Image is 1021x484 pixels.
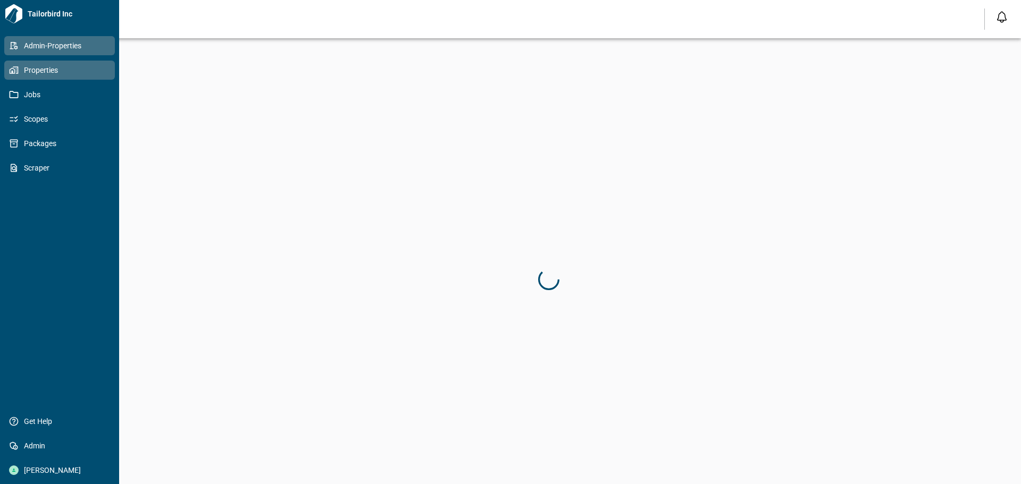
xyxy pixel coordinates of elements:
span: Scraper [19,163,105,173]
a: Jobs [4,85,115,104]
a: Properties [4,61,115,80]
a: Admin-Properties [4,36,115,55]
button: Open notification feed [993,9,1010,26]
a: Scopes [4,109,115,129]
span: Jobs [19,89,105,100]
a: Packages [4,134,115,153]
span: [PERSON_NAME] [19,465,105,475]
span: Get Help [19,416,105,427]
span: Scopes [19,114,105,124]
span: Admin [19,440,105,451]
span: Admin-Properties [19,40,105,51]
span: Properties [19,65,105,75]
span: Packages [19,138,105,149]
a: Admin [4,436,115,455]
span: Tailorbird Inc [23,9,115,19]
a: Scraper [4,158,115,177]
